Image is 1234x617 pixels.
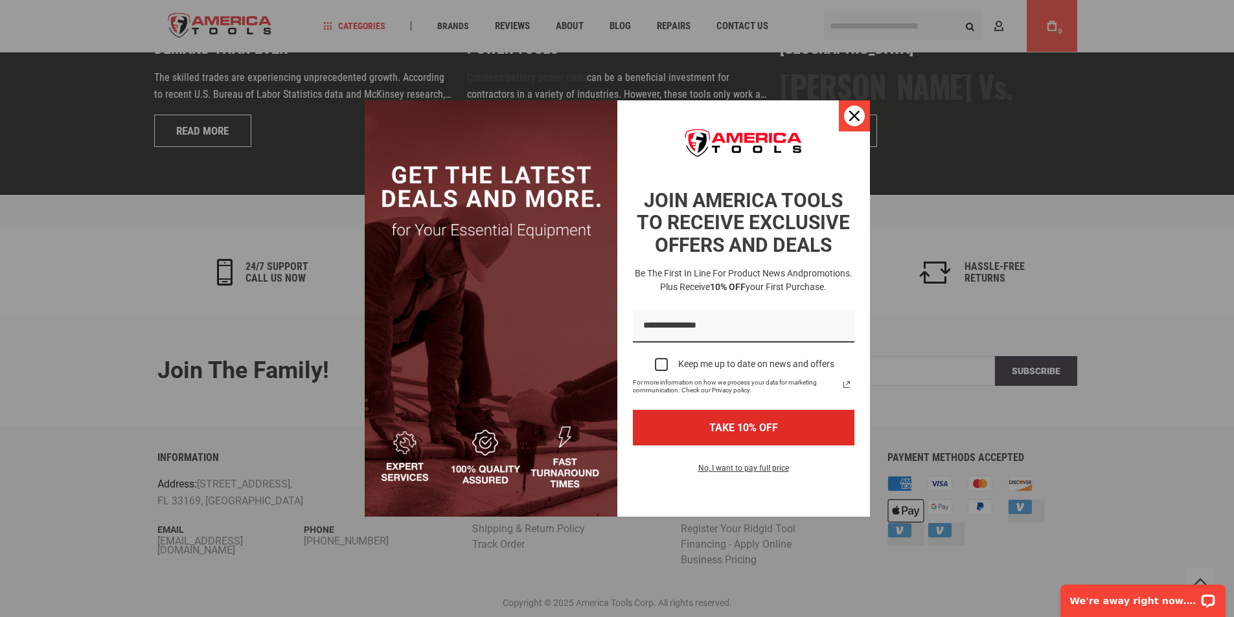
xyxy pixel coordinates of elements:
[688,461,799,483] button: No, I want to pay full price
[633,379,839,394] span: For more information on how we process your data for marketing communication. Check our Privacy p...
[637,189,850,256] strong: JOIN AMERICA TOOLS TO RECEIVE EXCLUSIVE OFFERS AND DEALS
[633,410,854,445] button: TAKE 10% OFF
[710,282,746,292] strong: 10% OFF
[633,309,854,342] input: Email field
[839,100,870,131] button: Close
[630,267,857,294] h3: Be the first in line for product news and
[849,111,860,121] svg: close icon
[678,359,834,370] div: Keep me up to date on news and offers
[839,377,854,392] a: Read our Privacy Policy
[839,377,854,392] svg: link icon
[1052,576,1234,617] iframe: LiveChat chat widget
